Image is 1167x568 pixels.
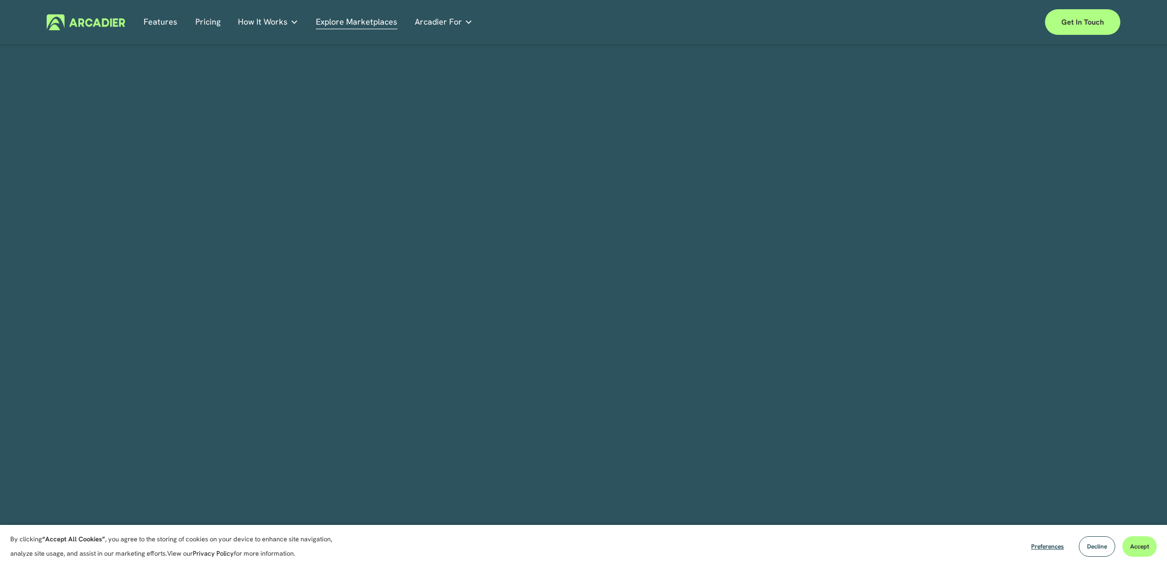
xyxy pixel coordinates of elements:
span: Arcadier For [415,15,462,29]
span: Decline [1087,542,1107,551]
strong: “Accept All Cookies” [42,535,105,543]
span: Preferences [1031,542,1064,551]
a: folder dropdown [238,14,298,30]
a: Privacy Policy [193,549,234,558]
a: Explore Marketplaces [316,14,397,30]
a: Pricing [195,14,220,30]
button: Decline [1079,536,1115,557]
a: Features [144,14,177,30]
iframe: Chat Widget [1116,519,1167,568]
span: How It Works [238,15,288,29]
a: folder dropdown [415,14,473,30]
p: By clicking , you agree to the storing of cookies on your device to enhance site navigation, anal... [10,532,344,561]
img: Arcadier [47,14,125,30]
button: Preferences [1023,536,1072,557]
a: Get in touch [1045,9,1120,35]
